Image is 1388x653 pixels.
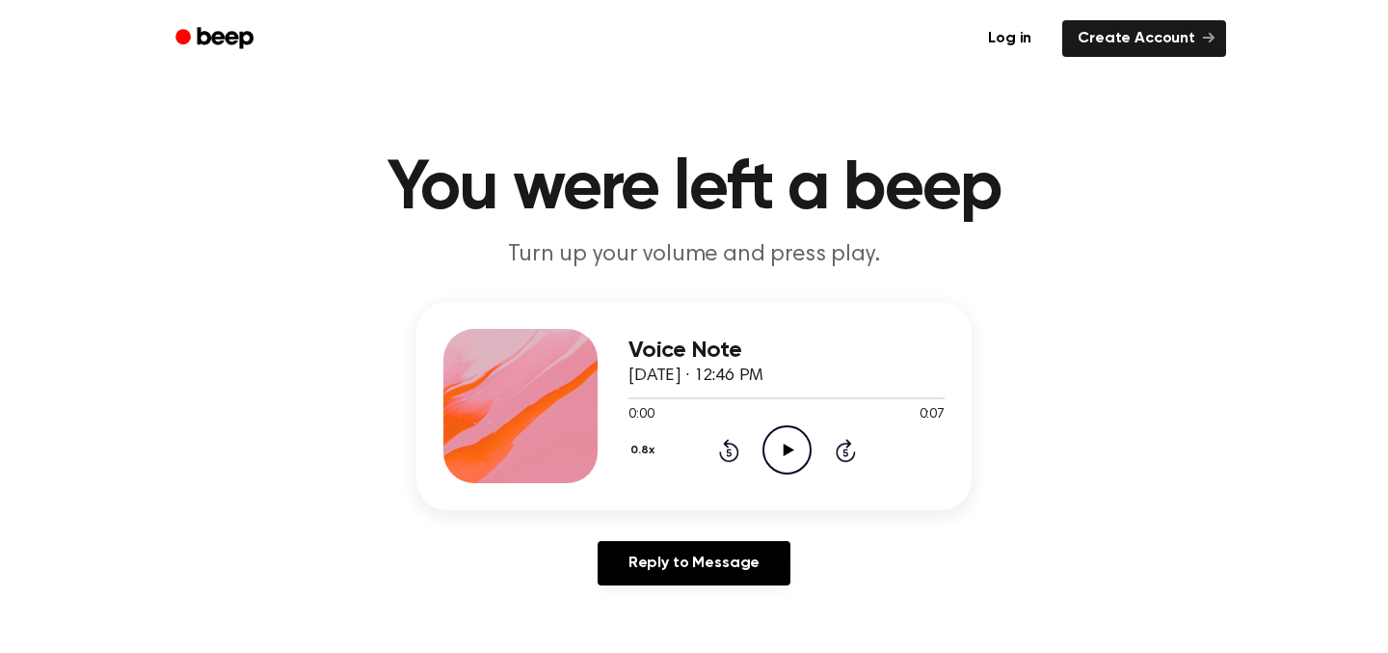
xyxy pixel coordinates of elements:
span: 0:07 [920,405,945,425]
a: Log in [969,16,1051,61]
h1: You were left a beep [200,154,1188,224]
a: Beep [162,20,271,58]
button: 0.8x [628,434,661,467]
span: [DATE] · 12:46 PM [628,367,763,385]
a: Create Account [1062,20,1226,57]
h3: Voice Note [628,338,945,364]
p: Turn up your volume and press play. [324,239,1064,271]
a: Reply to Message [598,541,790,585]
span: 0:00 [628,405,654,425]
